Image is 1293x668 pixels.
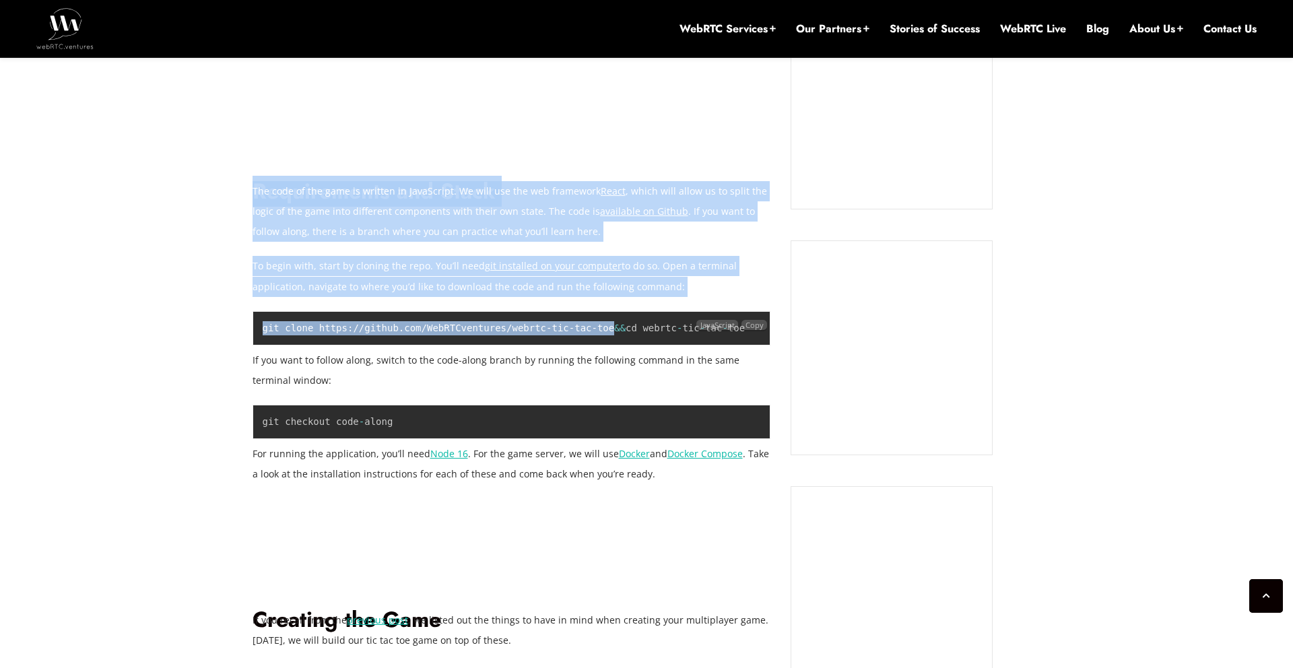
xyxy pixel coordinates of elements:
h1: Requirements and Stack [253,91,771,205]
span: - [359,416,364,427]
a: WebRTC Services [679,22,776,36]
p: The code of the game is written in JavaScript. We will use the web framework , which will allow u... [253,181,771,242]
span: JavaScript [696,320,738,330]
span: / [422,323,427,333]
span: : [347,323,353,333]
p: If you recall from the , we listed out the things to have in mind when creating your multiplayer ... [253,610,771,650]
span: Copy [745,320,764,330]
a: About Us [1129,22,1183,36]
p: To begin with, start by cloning the repo. You’ll need to do so. Open a terminal application, navi... [253,256,771,296]
p: If you want to follow along, switch to the code-along branch by running the following command in ... [253,350,771,391]
span: / [353,323,358,333]
a: available on Github [600,205,688,218]
p: For running the application, you’ll need . For the game server, we will use and . Take a look at ... [253,444,771,484]
a: Docker [619,447,650,460]
a: previous post [347,613,408,626]
a: Docker Compose [667,447,743,460]
h1: Creating the Game [253,519,771,634]
span: / [359,323,364,333]
span: . [399,323,404,333]
a: Node 16 [430,447,468,460]
a: React [601,185,626,197]
a: WebRTC Live [1000,22,1066,36]
iframe: Embedded CTA [805,17,979,196]
code: git clone https github com WebRTCventures webrtc tic tac toe cd webrtc tic tac toe [263,323,745,333]
span: - [569,323,574,333]
span: && [614,323,626,333]
a: git installed on your computer [485,259,622,272]
a: Contact Us [1203,22,1257,36]
img: WebRTC.ventures [36,8,94,48]
span: - [677,323,682,333]
button: Copy [741,320,767,330]
span: - [546,323,552,333]
code: git checkout code along [263,416,393,427]
a: Stories of Success [890,22,980,36]
span: / [506,323,512,333]
a: Blog [1086,22,1109,36]
a: Our Partners [796,22,869,36]
span: - [592,323,597,333]
iframe: Embedded CTA [805,255,979,441]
